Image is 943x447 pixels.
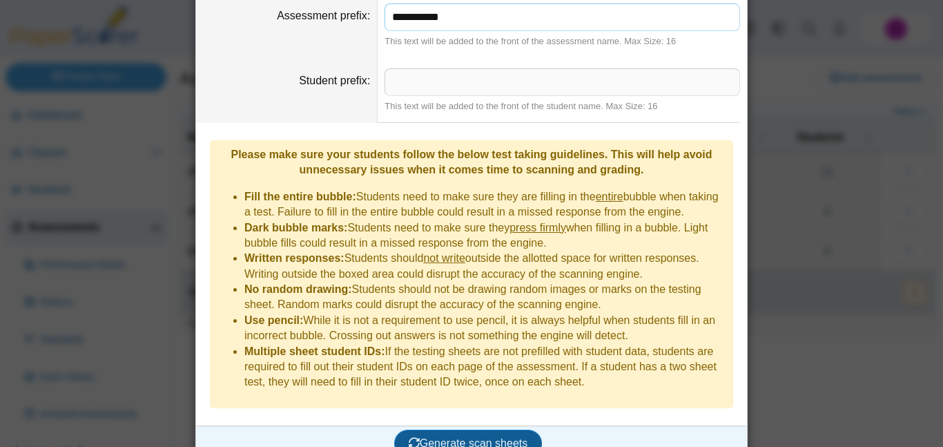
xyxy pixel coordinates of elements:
[277,10,370,21] label: Assessment prefix
[231,149,712,175] b: Please make sure your students follow the below test taking guidelines. This will help avoid unne...
[244,251,726,282] li: Students should outside the allotted space for written responses. Writing outside the boxed area ...
[244,252,344,264] b: Written responses:
[385,100,740,113] div: This text will be added to the front of the student name. Max Size: 16
[244,282,726,313] li: Students should not be drawing random images or marks on the testing sheet. Random marks could di...
[423,252,465,264] u: not write
[596,191,623,202] u: entire
[244,314,303,326] b: Use pencil:
[385,35,740,48] div: This text will be added to the front of the assessment name. Max Size: 16
[244,222,347,234] b: Dark bubble marks:
[244,344,726,390] li: If the testing sheets are not prefilled with student data, students are required to fill out thei...
[244,313,726,344] li: While it is not a requirement to use pencil, it is always helpful when students fill in an incorr...
[244,345,385,357] b: Multiple sheet student IDs:
[244,283,352,295] b: No random drawing:
[244,191,356,202] b: Fill the entire bubble:
[509,222,566,234] u: press firmly
[244,189,726,220] li: Students need to make sure they are filling in the bubble when taking a test. Failure to fill in ...
[244,220,726,251] li: Students need to make sure they when filling in a bubble. Light bubble fills could result in a mi...
[299,75,370,86] label: Student prefix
